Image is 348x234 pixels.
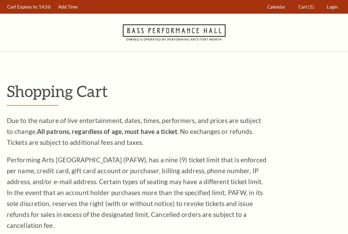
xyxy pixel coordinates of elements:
[264,0,289,14] a: Calendar
[37,127,177,135] strong: All patrons, regardless of age, must have a ticket
[267,4,285,10] span: Calendar
[7,116,261,146] span: Due to the nature of live entertainment, dates, times, performers, and prices are subject to chan...
[308,4,314,10] span: (1)
[7,82,341,100] p: Shopping Cart
[298,4,307,10] span: Cart
[327,4,337,10] span: Login
[324,0,341,14] a: Login
[7,154,267,231] p: Performing Arts [GEOGRAPHIC_DATA] (PAFW), has a nine (9) ticket limit that is enforced per name, ...
[39,4,51,10] span: 14:56
[7,4,38,10] span: Cart Expires In:
[295,0,317,14] a: Cart (1)
[55,0,81,14] a: Add Time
